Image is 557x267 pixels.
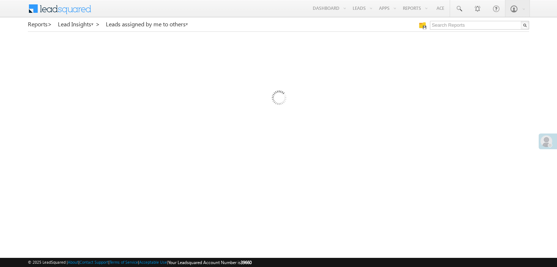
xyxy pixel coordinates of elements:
span: > [48,20,52,28]
a: Contact Support [79,260,108,264]
a: Acceptable Use [139,260,167,264]
span: 39660 [241,260,252,265]
img: Loading... [241,61,316,137]
span: > [96,20,100,28]
a: About [68,260,78,264]
a: Lead Insights > [58,21,100,27]
a: Terms of Service [109,260,138,264]
a: Reports> [28,21,52,27]
a: Leads assigned by me to others [106,21,189,27]
img: Manage all your saved reports! [419,22,426,29]
input: Search Reports [430,21,529,30]
span: Your Leadsquared Account Number is [168,260,252,265]
span: © 2025 LeadSquared | | | | | [28,259,252,266]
